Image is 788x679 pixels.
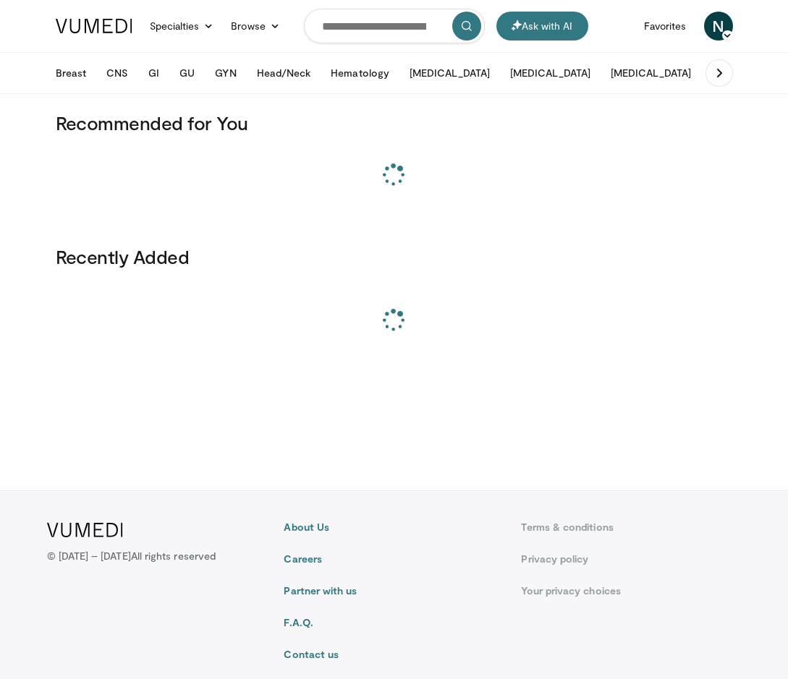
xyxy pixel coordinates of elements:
button: GI [140,59,168,87]
button: Hematology [322,59,398,87]
button: GYN [206,59,245,87]
a: Specialties [141,12,223,40]
a: Partner with us [284,584,504,598]
button: [MEDICAL_DATA] [602,59,700,87]
a: Contact us [284,647,504,662]
input: Search topics, interventions [304,9,485,43]
a: About Us [284,520,504,534]
img: VuMedi Logo [56,19,132,33]
button: [MEDICAL_DATA] [401,59,499,87]
h3: Recently Added [56,245,733,268]
span: All rights reserved [131,550,216,562]
button: [MEDICAL_DATA] [501,59,599,87]
button: CNS [98,59,137,87]
a: Terms & conditions [521,520,741,534]
a: Privacy policy [521,552,741,566]
a: Careers [284,552,504,566]
a: Your privacy choices [521,584,741,598]
button: GU [171,59,203,87]
a: N [704,12,733,40]
a: Browse [222,12,289,40]
button: Ask with AI [496,12,588,40]
h3: Recommended for You [56,111,733,134]
a: F.A.Q. [284,615,504,630]
a: Favorites [635,12,695,40]
img: VuMedi Logo [47,523,123,537]
button: Breast [47,59,95,87]
button: Head/Neck [248,59,320,87]
p: © [DATE] – [DATE] [47,549,216,563]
